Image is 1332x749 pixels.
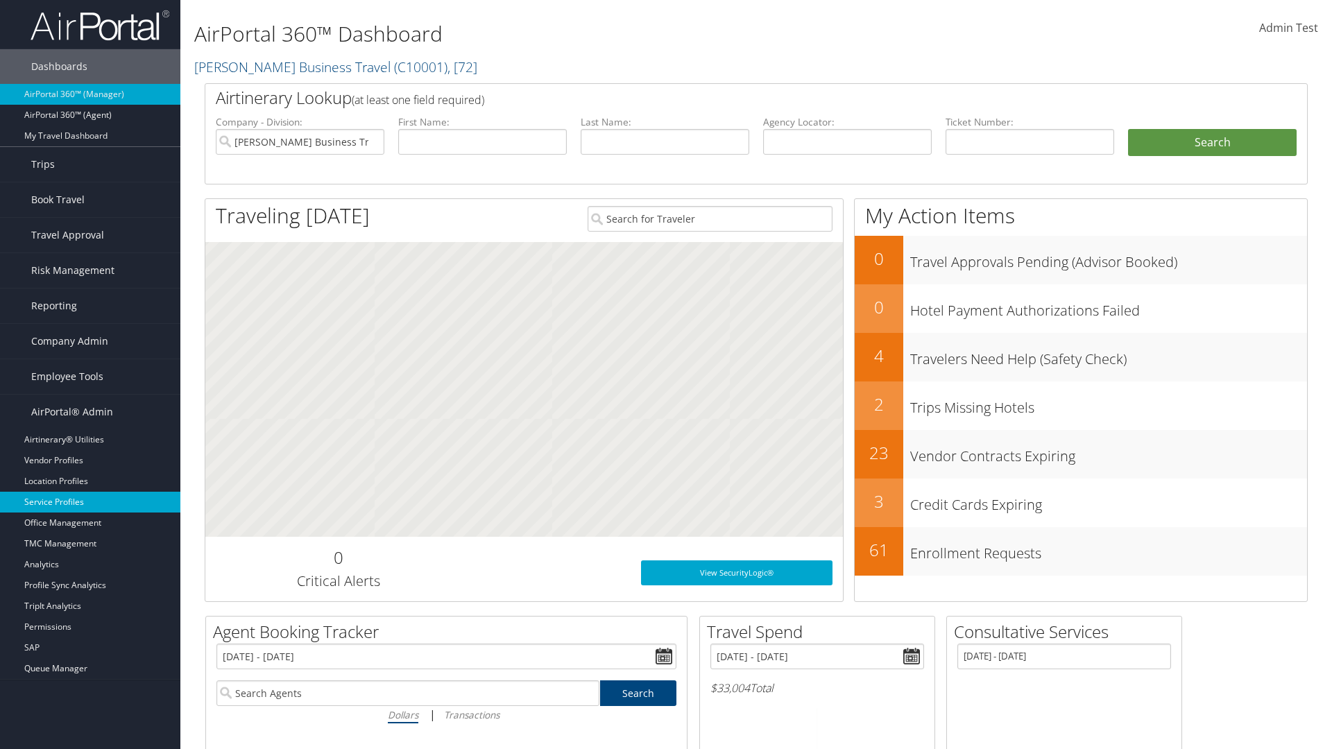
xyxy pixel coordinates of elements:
h3: Critical Alerts [216,571,461,591]
label: Company - Division: [216,115,384,129]
h1: Traveling [DATE] [216,201,370,230]
span: , [ 72 ] [447,58,477,76]
a: Admin Test [1259,7,1318,50]
i: Transactions [444,708,499,721]
span: ( C10001 ) [394,58,447,76]
a: [PERSON_NAME] Business Travel [194,58,477,76]
img: airportal-logo.png [31,9,169,42]
span: Reporting [31,289,77,323]
h3: Vendor Contracts Expiring [910,440,1307,466]
h3: Travelers Need Help (Safety Check) [910,343,1307,369]
span: Trips [31,147,55,182]
input: Search Agents [216,680,599,706]
label: Ticket Number: [946,115,1114,129]
h3: Enrollment Requests [910,537,1307,563]
h2: 0 [855,247,903,270]
span: Travel Approval [31,218,104,252]
label: Last Name: [581,115,749,129]
a: View SecurityLogic® [641,560,832,585]
div: | [216,706,676,723]
span: (at least one field required) [352,92,484,107]
label: First Name: [398,115,567,129]
h2: 2 [855,393,903,416]
h3: Credit Cards Expiring [910,488,1307,515]
h1: AirPortal 360™ Dashboard [194,19,943,49]
span: Book Travel [31,182,85,217]
a: 3Credit Cards Expiring [855,479,1307,527]
h2: 23 [855,441,903,465]
label: Agency Locator: [763,115,932,129]
h2: 0 [216,546,461,569]
h2: Travel Spend [707,620,934,644]
a: Search [600,680,677,706]
h2: 61 [855,538,903,562]
span: $33,004 [710,680,750,696]
h6: Total [710,680,924,696]
h2: Consultative Services [954,620,1181,644]
span: Admin Test [1259,20,1318,35]
span: Employee Tools [31,359,103,394]
h2: 4 [855,344,903,368]
input: Search for Traveler [588,206,832,232]
span: Risk Management [31,253,114,288]
span: Company Admin [31,324,108,359]
a: 23Vendor Contracts Expiring [855,430,1307,479]
a: 61Enrollment Requests [855,527,1307,576]
button: Search [1128,129,1297,157]
a: 0Hotel Payment Authorizations Failed [855,284,1307,333]
h3: Trips Missing Hotels [910,391,1307,417]
h3: Travel Approvals Pending (Advisor Booked) [910,246,1307,272]
i: Dollars [388,708,418,721]
span: Dashboards [31,49,87,84]
h2: Agent Booking Tracker [213,620,687,644]
h3: Hotel Payment Authorizations Failed [910,294,1307,320]
h2: 0 [855,295,903,319]
h1: My Action Items [855,201,1307,230]
a: 2Trips Missing Hotels [855,381,1307,430]
h2: 3 [855,490,903,513]
h2: Airtinerary Lookup [216,86,1205,110]
span: AirPortal® Admin [31,395,113,429]
a: 0Travel Approvals Pending (Advisor Booked) [855,236,1307,284]
a: 4Travelers Need Help (Safety Check) [855,333,1307,381]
